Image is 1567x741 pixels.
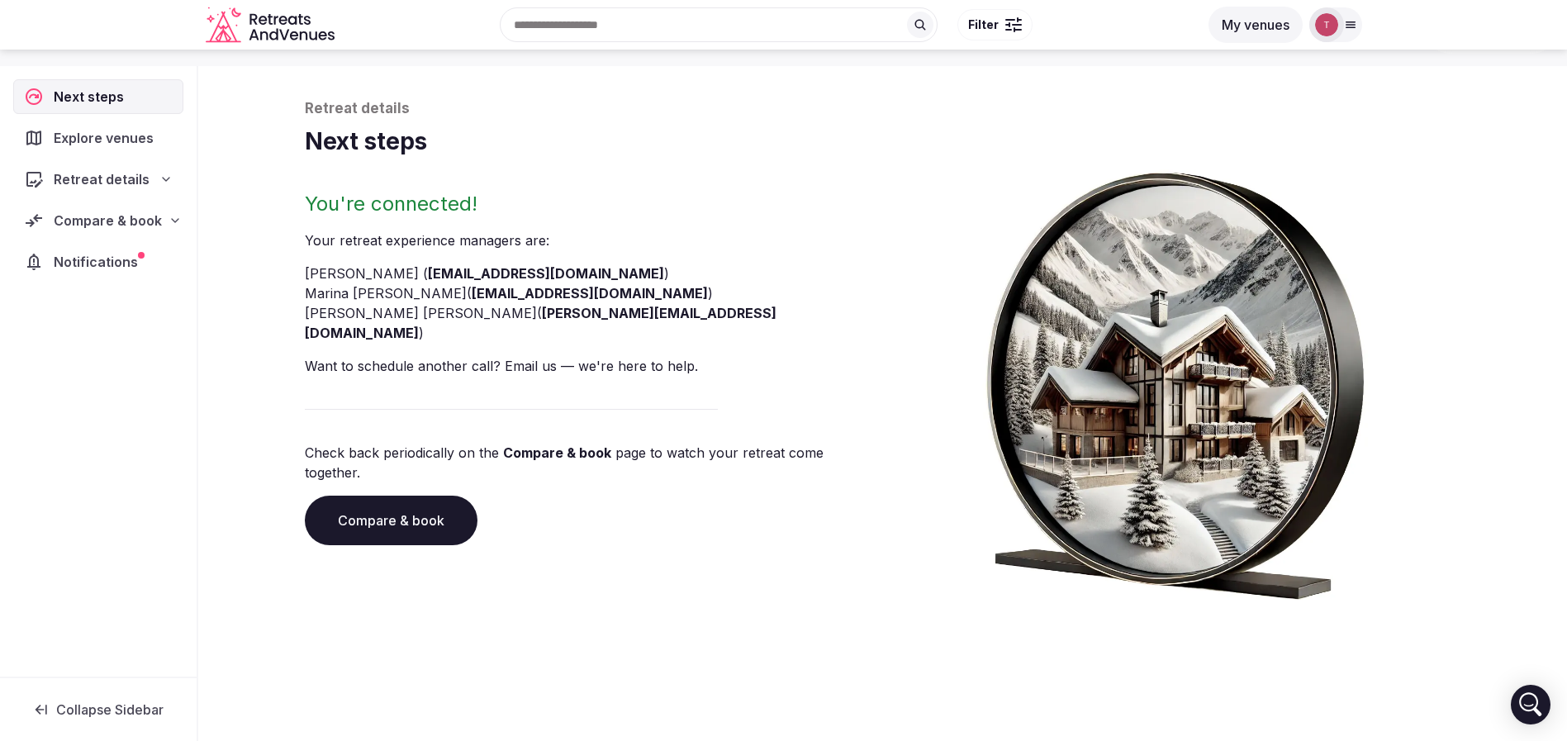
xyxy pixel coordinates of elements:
[305,191,876,217] h2: You're connected!
[305,283,876,303] li: Marina [PERSON_NAME] ( )
[1511,685,1550,724] div: Open Intercom Messenger
[305,99,1461,119] p: Retreat details
[206,7,338,44] a: Visit the homepage
[305,356,876,376] p: Want to schedule another call? Email us — we're here to help.
[13,121,183,155] a: Explore venues
[968,17,999,33] span: Filter
[957,9,1033,40] button: Filter
[503,444,611,461] a: Compare & book
[305,303,876,343] li: [PERSON_NAME] [PERSON_NAME] ( )
[305,305,776,341] a: [PERSON_NAME][EMAIL_ADDRESS][DOMAIN_NAME]
[13,79,183,114] a: Next steps
[13,691,183,728] button: Collapse Sidebar
[956,158,1395,600] img: Winter chalet retreat in picture frame
[54,252,145,272] span: Notifications
[1315,13,1338,36] img: Thiago Martins
[13,245,183,279] a: Notifications
[472,285,708,302] a: [EMAIL_ADDRESS][DOMAIN_NAME]
[206,7,338,44] svg: Retreats and Venues company logo
[428,265,664,282] a: [EMAIL_ADDRESS][DOMAIN_NAME]
[54,169,150,189] span: Retreat details
[1208,17,1303,33] a: My venues
[54,87,131,107] span: Next steps
[54,211,162,230] span: Compare & book
[305,443,876,482] p: Check back periodically on the page to watch your retreat come together.
[305,126,1461,158] h1: Next steps
[54,128,160,148] span: Explore venues
[305,496,477,545] a: Compare & book
[305,230,876,250] p: Your retreat experience manager s are :
[305,264,876,283] li: [PERSON_NAME] ( )
[1208,7,1303,43] button: My venues
[56,701,164,718] span: Collapse Sidebar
